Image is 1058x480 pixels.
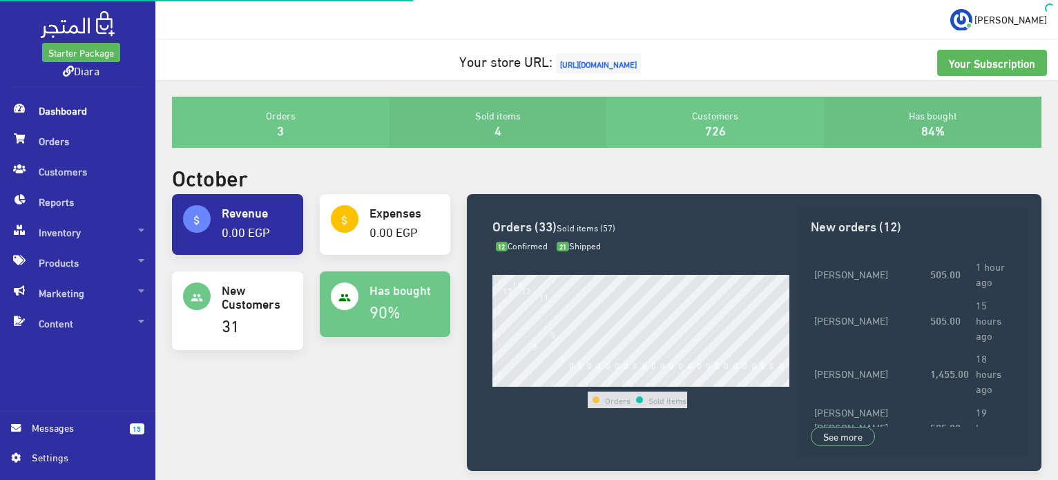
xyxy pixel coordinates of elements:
[11,217,144,247] span: Inventory
[63,60,99,80] a: Diara
[41,11,115,38] img: .
[550,377,555,387] div: 6
[767,377,777,387] div: 30
[369,296,401,325] a: 90%
[930,266,961,281] strong: 505.00
[191,291,203,304] i: people
[532,377,537,387] div: 4
[494,118,501,141] a: 4
[32,450,133,465] span: Settings
[556,53,641,74] span: [URL][DOMAIN_NAME]
[640,377,650,387] div: 16
[369,282,440,296] h4: Has bought
[705,118,726,141] a: 726
[824,97,1041,148] div: Has bought
[369,205,440,219] h4: Expenses
[172,97,389,148] div: Orders
[811,255,927,293] td: [PERSON_NAME]
[972,255,1017,293] td: 1 hour ago
[921,118,945,141] a: 84%
[972,347,1017,401] td: 18 hours ago
[731,377,741,387] div: 26
[937,50,1047,76] a: Your Subscription
[604,377,613,387] div: 12
[811,347,927,401] td: [PERSON_NAME]
[11,126,144,156] span: Orders
[930,419,961,434] strong: 505.00
[338,291,351,304] i: people
[557,219,615,236] span: Sold items (57)
[811,219,1017,232] h3: New orders (12)
[11,156,144,186] span: Customers
[676,377,686,387] div: 20
[557,242,569,252] span: 21
[130,423,144,434] span: 15
[930,365,969,381] strong: 1,455.00
[930,312,961,327] strong: 505.00
[569,377,574,387] div: 8
[950,9,972,31] img: ...
[749,377,759,387] div: 28
[585,377,595,387] div: 10
[389,97,607,148] div: Sold items
[11,95,144,126] span: Dashboard
[604,392,631,408] td: Orders
[222,205,292,219] h4: Revenue
[606,97,824,148] div: Customers
[557,237,601,253] span: Shipped
[11,186,144,217] span: Reports
[950,8,1047,30] a: ... [PERSON_NAME]
[496,242,508,252] span: 12
[811,293,927,347] td: [PERSON_NAME]
[492,219,789,232] h3: Orders (33)
[222,282,292,310] h4: New Customers
[622,377,631,387] div: 14
[811,427,875,446] a: See more
[369,220,418,242] a: 0.00 EGP
[11,450,144,472] a: Settings
[713,377,722,387] div: 24
[172,164,248,189] h2: October
[42,43,120,62] a: Starter Package
[11,278,144,308] span: Marketing
[11,420,144,450] a: 15 Messages
[459,48,644,73] a: Your store URL:[URL][DOMAIN_NAME]
[695,377,704,387] div: 22
[974,10,1047,28] span: [PERSON_NAME]
[496,237,548,253] span: Confirmed
[191,214,203,227] i: attach_money
[338,214,351,227] i: attach_money
[11,308,144,338] span: Content
[222,309,240,339] a: 31
[32,420,119,435] span: Messages
[811,400,927,454] td: [PERSON_NAME] [PERSON_NAME] Sheasha
[972,293,1017,347] td: 15 hours ago
[648,392,687,408] td: Sold items
[514,377,519,387] div: 2
[972,400,1017,454] td: 19 hours ago
[658,377,668,387] div: 18
[11,247,144,278] span: Products
[277,118,284,141] a: 3
[222,220,270,242] a: 0.00 EGP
